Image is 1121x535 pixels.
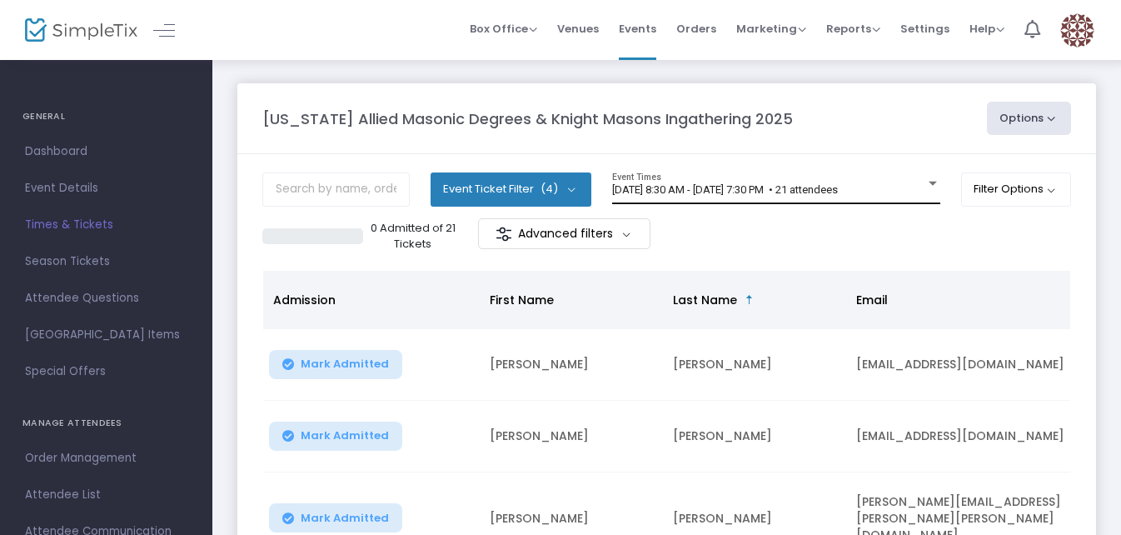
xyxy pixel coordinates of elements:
td: [PERSON_NAME] [663,401,846,472]
span: Attendee Questions [25,287,187,309]
span: Settings [900,7,949,50]
span: Help [969,21,1004,37]
span: Times & Tickets [25,214,187,236]
span: Attendee List [25,484,187,506]
span: Season Tickets [25,251,187,272]
input: Search by name, order number, email, ip address [262,172,410,207]
span: [DATE] 8:30 AM - [DATE] 7:30 PM • 21 attendees [612,183,838,196]
span: Marketing [736,21,806,37]
span: Event Details [25,177,187,199]
span: Reports [826,21,880,37]
button: Filter Options [961,172,1072,206]
span: Order Management [25,447,187,469]
span: Special Offers [25,361,187,382]
span: Dashboard [25,141,187,162]
p: 0 Admitted of 21 Tickets [370,220,456,252]
button: Mark Admitted [269,422,402,451]
span: Mark Admitted [301,357,389,371]
span: Mark Admitted [301,429,389,442]
td: [PERSON_NAME] [480,329,663,401]
button: Mark Admitted [269,503,402,532]
span: (4) [541,182,558,196]
span: Venues [557,7,599,50]
button: Event Ticket Filter(4) [431,172,591,206]
span: Events [619,7,656,50]
h4: MANAGE ATTENDEES [22,407,190,440]
span: Box Office [470,21,537,37]
img: filter [496,226,512,242]
button: Mark Admitted [269,350,402,379]
span: Mark Admitted [301,512,389,525]
span: First Name [490,292,554,308]
span: Sortable [743,293,756,307]
h4: GENERAL [22,100,190,133]
m-panel-title: [US_STATE] Allied Masonic Degrees & Knight Masons Ingathering 2025 [262,107,793,130]
span: Orders [676,7,716,50]
td: [PERSON_NAME] [663,329,846,401]
span: [GEOGRAPHIC_DATA] Items [25,324,187,346]
td: [EMAIL_ADDRESS][DOMAIN_NAME] [846,329,1096,401]
td: [PERSON_NAME] [480,401,663,472]
span: Email [856,292,888,308]
span: Last Name [673,292,737,308]
m-button: Advanced filters [478,218,650,249]
button: Options [987,102,1072,135]
span: Admission [273,292,336,308]
td: [EMAIL_ADDRESS][DOMAIN_NAME] [846,401,1096,472]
